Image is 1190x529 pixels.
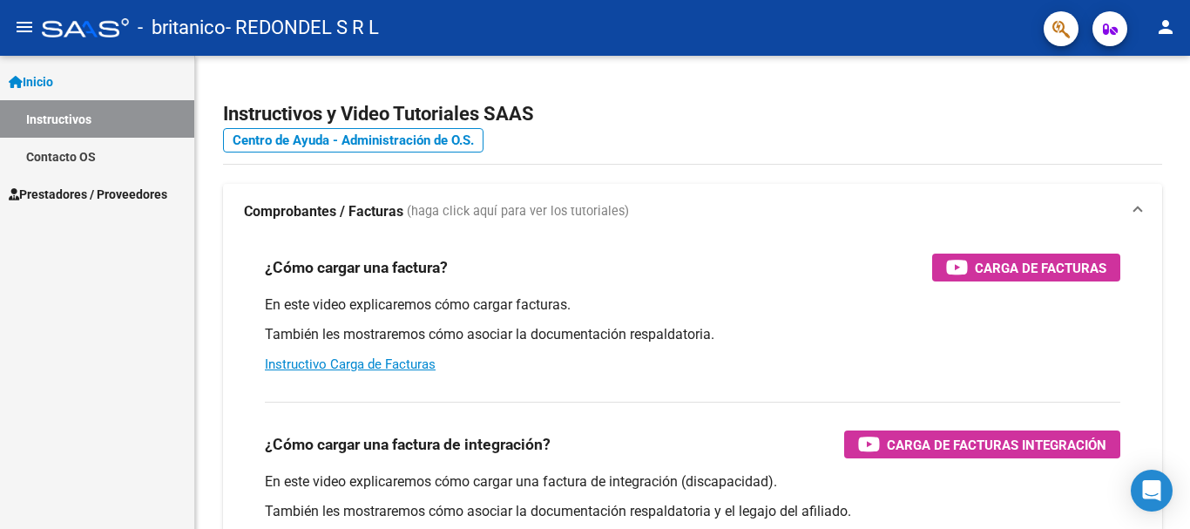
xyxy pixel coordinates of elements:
p: También les mostraremos cómo asociar la documentación respaldatoria y el legajo del afiliado. [265,502,1120,521]
h2: Instructivos y Video Tutoriales SAAS [223,98,1162,131]
span: (haga click aquí para ver los tutoriales) [407,202,629,221]
button: Carga de Facturas Integración [844,431,1120,458]
span: - REDONDEL S R L [226,9,379,47]
span: Inicio [9,72,53,92]
mat-icon: person [1155,17,1176,37]
h3: ¿Cómo cargar una factura de integración? [265,432,551,457]
mat-expansion-panel-header: Comprobantes / Facturas (haga click aquí para ver los tutoriales) [223,184,1162,240]
span: Carga de Facturas [975,257,1106,279]
mat-icon: menu [14,17,35,37]
h3: ¿Cómo cargar una factura? [265,255,448,280]
span: - britanico [138,9,226,47]
strong: Comprobantes / Facturas [244,202,403,221]
button: Carga de Facturas [932,254,1120,281]
p: En este video explicaremos cómo cargar una factura de integración (discapacidad). [265,472,1120,492]
a: Centro de Ayuda - Administración de O.S. [223,128,483,153]
div: Open Intercom Messenger [1131,470,1173,512]
span: Carga de Facturas Integración [887,434,1106,456]
p: En este video explicaremos cómo cargar facturas. [265,295,1120,315]
a: Instructivo Carga de Facturas [265,356,436,372]
p: También les mostraremos cómo asociar la documentación respaldatoria. [265,325,1120,344]
span: Prestadores / Proveedores [9,185,167,204]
